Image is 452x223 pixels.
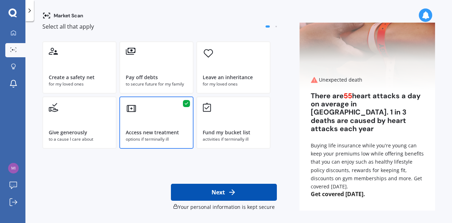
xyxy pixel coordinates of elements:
[126,74,158,81] div: Pay off debts
[311,141,424,190] div: Buying life insurance while you're young can keep your premiums low while offering benefits that ...
[171,204,277,211] div: Your personal information is kept secure
[49,136,110,142] div: to a cause I care about
[171,184,277,201] button: Next
[203,129,250,136] div: Fund my bucket list
[203,136,264,142] div: activities if terminally ill
[126,81,187,87] div: to secure future for my family
[203,81,264,87] div: for my loved ones
[203,74,253,81] div: Leave an inheritance
[49,74,95,81] div: Create a safety net
[42,23,94,30] span: Select all that apply
[126,136,187,142] div: options if terminally ill
[311,92,424,133] div: There are heart attacks a day on average in [GEOGRAPHIC_DATA]. 1 in 3 deaths are caused by heart ...
[49,81,110,87] div: for my loved ones
[8,163,19,174] img: 8b4fff95d9520676257606079e6604cb
[299,190,435,198] span: Get covered [DATE].
[344,91,352,100] span: 55
[42,11,83,20] div: Market Scan
[311,76,424,83] div: Unexpected death
[126,129,179,136] div: Access new treatment
[49,129,87,136] div: Give generously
